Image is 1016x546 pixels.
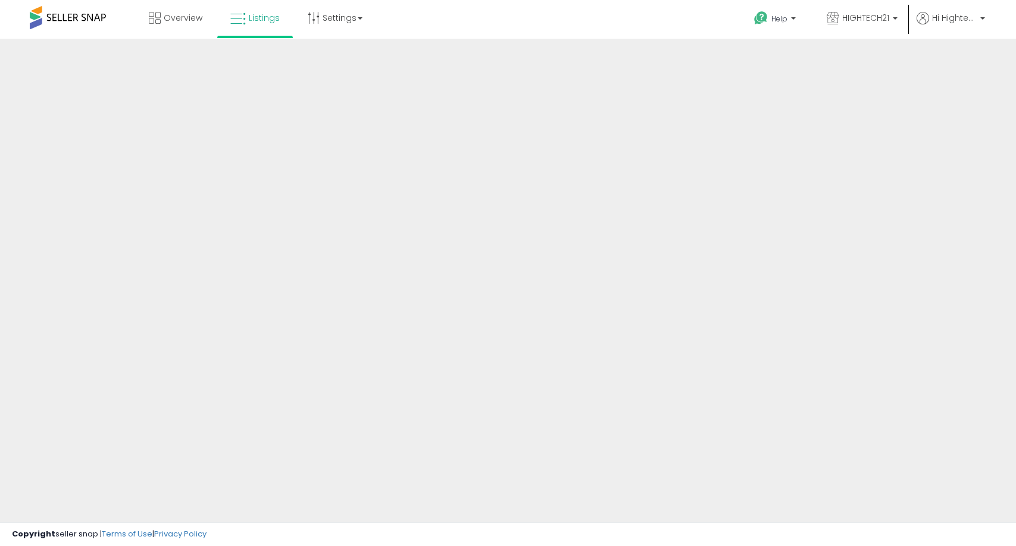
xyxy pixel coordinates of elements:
span: Overview [164,12,202,24]
span: Listings [249,12,280,24]
i: Get Help [754,11,768,26]
span: Hi Hightech [932,12,977,24]
div: seller snap | | [12,529,207,540]
a: Help [745,2,808,39]
span: HIGHTECH21 [842,12,889,24]
a: Hi Hightech [917,12,985,39]
a: Terms of Use [102,528,152,539]
strong: Copyright [12,528,55,539]
a: Privacy Policy [154,528,207,539]
span: Help [771,14,787,24]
